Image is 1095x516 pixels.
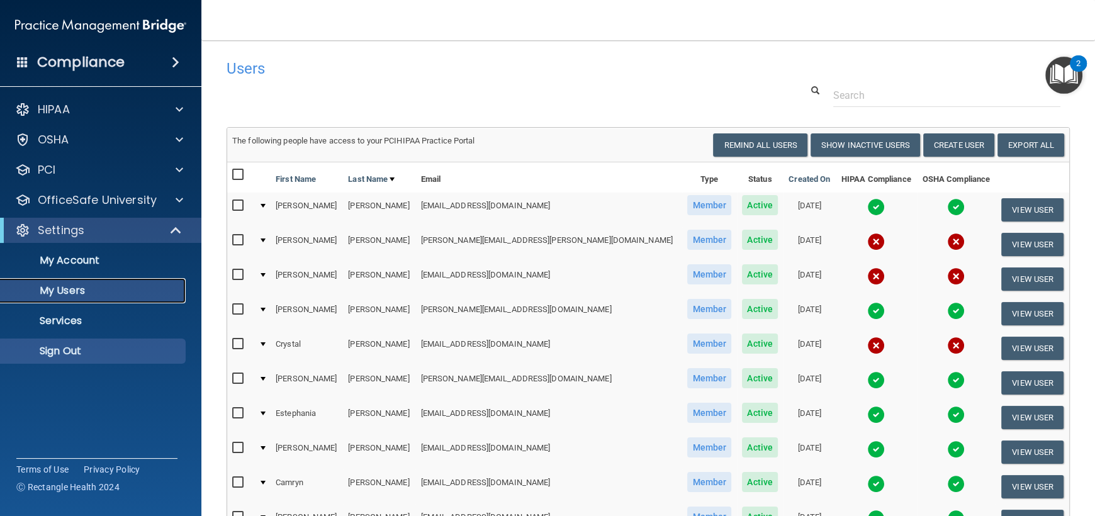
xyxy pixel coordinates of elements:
[1045,57,1082,94] button: Open Resource Center, 2 new notifications
[15,132,183,147] a: OSHA
[742,195,778,215] span: Active
[687,437,731,457] span: Member
[789,172,830,187] a: Created On
[271,296,343,331] td: [PERSON_NAME]
[947,371,965,389] img: tick.e7d51cea.svg
[833,84,1060,107] input: Search
[343,400,415,435] td: [PERSON_NAME]
[8,254,180,267] p: My Account
[1001,302,1064,325] button: View User
[8,315,180,327] p: Services
[232,136,475,145] span: The following people have access to your PCIHIPAA Practice Portal
[742,437,778,457] span: Active
[84,463,140,476] a: Privacy Policy
[742,368,778,388] span: Active
[271,400,343,435] td: Estephania
[997,133,1064,157] a: Export All
[1001,406,1064,429] button: View User
[271,435,343,469] td: [PERSON_NAME]
[343,296,415,331] td: [PERSON_NAME]
[15,193,183,208] a: OfficeSafe University
[343,435,415,469] td: [PERSON_NAME]
[923,133,994,157] button: Create User
[16,481,120,493] span: Ⓒ Rectangle Health 2024
[742,403,778,423] span: Active
[687,368,731,388] span: Member
[867,198,885,216] img: tick.e7d51cea.svg
[783,227,836,262] td: [DATE]
[811,133,920,157] button: Show Inactive Users
[276,172,316,187] a: First Name
[227,60,710,77] h4: Users
[783,331,836,366] td: [DATE]
[687,195,731,215] span: Member
[947,198,965,216] img: tick.e7d51cea.svg
[16,463,69,476] a: Terms of Use
[682,162,737,193] th: Type
[947,406,965,423] img: tick.e7d51cea.svg
[1001,475,1064,498] button: View User
[867,267,885,285] img: cross.ca9f0e7f.svg
[947,302,965,320] img: tick.e7d51cea.svg
[783,400,836,435] td: [DATE]
[415,469,682,504] td: [EMAIL_ADDRESS][DOMAIN_NAME]
[38,102,70,117] p: HIPAA
[343,227,415,262] td: [PERSON_NAME]
[687,230,731,250] span: Member
[415,331,682,366] td: [EMAIL_ADDRESS][DOMAIN_NAME]
[415,400,682,435] td: [EMAIL_ADDRESS][DOMAIN_NAME]
[415,227,682,262] td: [PERSON_NAME][EMAIL_ADDRESS][PERSON_NAME][DOMAIN_NAME]
[271,331,343,366] td: Crystal
[687,299,731,319] span: Member
[687,472,731,492] span: Member
[343,193,415,227] td: [PERSON_NAME]
[783,296,836,331] td: [DATE]
[271,262,343,296] td: [PERSON_NAME]
[1001,198,1064,222] button: View User
[687,334,731,354] span: Member
[867,337,885,354] img: cross.ca9f0e7f.svg
[415,193,682,227] td: [EMAIL_ADDRESS][DOMAIN_NAME]
[687,403,731,423] span: Member
[1001,371,1064,395] button: View User
[8,284,180,297] p: My Users
[742,472,778,492] span: Active
[15,13,186,38] img: PMB logo
[1001,337,1064,360] button: View User
[687,264,731,284] span: Member
[783,469,836,504] td: [DATE]
[867,371,885,389] img: tick.e7d51cea.svg
[742,299,778,319] span: Active
[15,223,182,238] a: Settings
[38,132,69,147] p: OSHA
[15,102,183,117] a: HIPAA
[867,475,885,493] img: tick.e7d51cea.svg
[415,435,682,469] td: [EMAIL_ADDRESS][DOMAIN_NAME]
[867,302,885,320] img: tick.e7d51cea.svg
[742,334,778,354] span: Active
[742,230,778,250] span: Active
[867,406,885,423] img: tick.e7d51cea.svg
[1076,64,1081,80] div: 2
[271,193,343,227] td: [PERSON_NAME]
[737,162,783,193] th: Status
[783,435,836,469] td: [DATE]
[8,345,180,357] p: Sign Out
[783,262,836,296] td: [DATE]
[343,331,415,366] td: [PERSON_NAME]
[343,366,415,400] td: [PERSON_NAME]
[271,366,343,400] td: [PERSON_NAME]
[415,296,682,331] td: [PERSON_NAME][EMAIL_ADDRESS][DOMAIN_NAME]
[1001,440,1064,464] button: View User
[783,193,836,227] td: [DATE]
[917,162,996,193] th: OSHA Compliance
[742,264,778,284] span: Active
[836,162,917,193] th: HIPAA Compliance
[343,469,415,504] td: [PERSON_NAME]
[947,337,965,354] img: cross.ca9f0e7f.svg
[947,475,965,493] img: tick.e7d51cea.svg
[713,133,807,157] button: Remind All Users
[38,193,157,208] p: OfficeSafe University
[783,366,836,400] td: [DATE]
[271,469,343,504] td: Camryn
